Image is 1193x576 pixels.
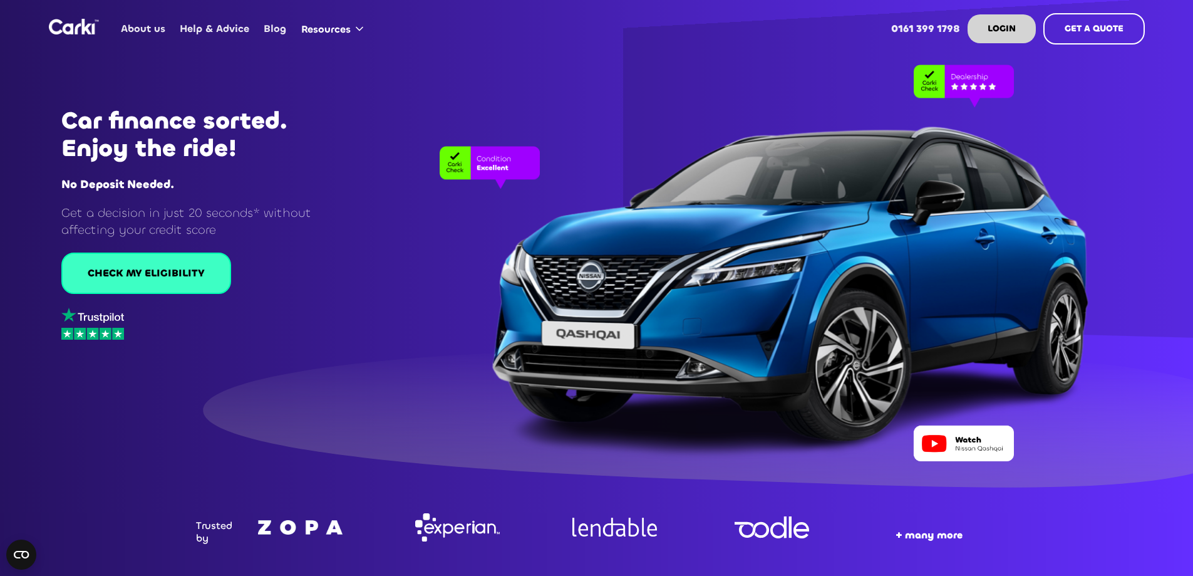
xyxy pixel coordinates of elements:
a: GET A QUOTE [1043,13,1145,45]
a: home [49,19,99,34]
img: Company logo [560,518,669,537]
img: Logo [49,19,99,34]
a: Help & Advice [173,4,257,53]
div: CHECK MY ELIGIBILITY [88,266,205,280]
img: stars [61,328,124,340]
a: LOGIN [968,14,1036,43]
strong: GET A QUOTE [1065,23,1123,34]
div: Resources [294,5,376,53]
strong: LOGIN [988,23,1016,34]
h1: Car finance sorted. Enjoy the ride! [61,107,342,162]
img: trustpilot [61,308,124,323]
strong: No Deposit Needed. [61,177,174,192]
a: About us [114,4,173,53]
img: Company logo [403,513,512,542]
button: Open CMP widget [6,540,36,570]
strong: 0161 399 1798 [891,22,960,35]
div: Resources [301,23,351,36]
div: Trusted by [196,520,232,545]
img: Company logo [245,520,355,535]
strong: + many more [896,528,963,542]
a: Blog [257,4,294,53]
a: 0161 399 1798 [884,4,967,53]
p: Get a decision in just 20 seconds* without affecting your credit score [61,204,342,239]
img: Company logo [722,516,822,538]
a: CHECK MY ELIGIBILITY [61,253,231,294]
